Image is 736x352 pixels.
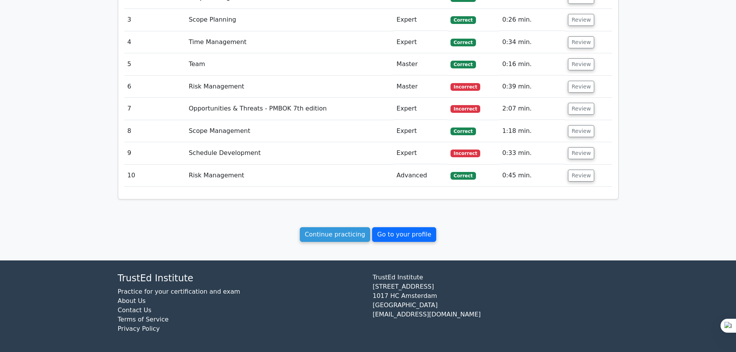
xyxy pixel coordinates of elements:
[372,227,436,242] a: Go to your profile
[393,53,447,75] td: Master
[124,9,186,31] td: 3
[393,142,447,164] td: Expert
[185,31,393,53] td: Time Management
[124,76,186,98] td: 6
[568,125,594,137] button: Review
[568,170,594,182] button: Review
[450,83,480,91] span: Incorrect
[450,61,476,68] span: Correct
[118,325,160,332] a: Privacy Policy
[185,120,393,142] td: Scope Management
[393,76,447,98] td: Master
[568,14,594,26] button: Review
[185,142,393,164] td: Schedule Development
[499,9,565,31] td: 0:26 min.
[393,98,447,120] td: Expert
[393,165,447,187] td: Advanced
[185,9,393,31] td: Scope Planning
[124,142,186,164] td: 9
[118,288,240,295] a: Practice for your certification and exam
[185,53,393,75] td: Team
[568,103,594,115] button: Review
[124,53,186,75] td: 5
[450,128,476,135] span: Correct
[124,120,186,142] td: 8
[393,120,447,142] td: Expert
[185,98,393,120] td: Opportunities & Threats - PMBOK 7th edition
[450,105,480,113] span: Incorrect
[118,273,364,284] h4: TrustEd Institute
[185,165,393,187] td: Risk Management
[568,81,594,93] button: Review
[393,31,447,53] td: Expert
[118,297,146,304] a: About Us
[124,165,186,187] td: 10
[368,273,623,340] div: TrustEd Institute [STREET_ADDRESS] 1017 HC Amsterdam [GEOGRAPHIC_DATA] [EMAIL_ADDRESS][DOMAIN_NAME]
[118,316,169,323] a: Terms of Service
[124,98,186,120] td: 7
[499,165,565,187] td: 0:45 min.
[499,76,565,98] td: 0:39 min.
[450,172,476,180] span: Correct
[568,58,594,70] button: Review
[450,150,480,157] span: Incorrect
[568,147,594,159] button: Review
[300,227,371,242] a: Continue practicing
[393,9,447,31] td: Expert
[499,120,565,142] td: 1:18 min.
[499,142,565,164] td: 0:33 min.
[450,16,476,24] span: Correct
[118,306,151,314] a: Contact Us
[450,39,476,46] span: Correct
[499,53,565,75] td: 0:16 min.
[185,76,393,98] td: Risk Management
[568,36,594,48] button: Review
[499,31,565,53] td: 0:34 min.
[124,31,186,53] td: 4
[499,98,565,120] td: 2:07 min.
